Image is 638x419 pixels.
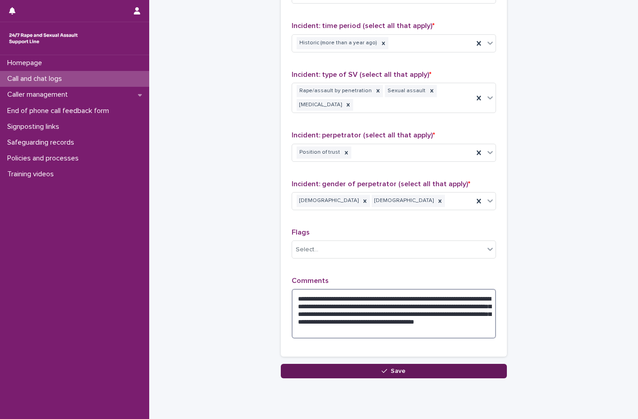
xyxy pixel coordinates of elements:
span: Comments [292,277,329,284]
div: [MEDICAL_DATA] [297,99,343,111]
p: Caller management [4,90,75,99]
div: Select... [296,245,318,254]
p: Safeguarding records [4,138,81,147]
p: Policies and processes [4,154,86,163]
p: Signposting links [4,122,66,131]
span: Incident: type of SV (select all that apply) [292,71,431,78]
p: Training videos [4,170,61,179]
span: Incident: perpetrator (select all that apply) [292,132,435,139]
p: Call and chat logs [4,75,69,83]
div: Historic (more than a year ago) [297,37,378,49]
div: Position of trust [297,146,341,159]
button: Save [281,364,507,378]
span: Flags [292,229,310,236]
div: [DEMOGRAPHIC_DATA] [372,195,435,207]
span: Incident: gender of perpetrator (select all that apply) [292,180,470,188]
div: [DEMOGRAPHIC_DATA] [297,195,360,207]
div: Sexual assault [385,85,427,97]
p: Homepage [4,59,49,67]
span: Incident: time period (select all that apply) [292,22,435,29]
p: End of phone call feedback form [4,107,116,115]
img: rhQMoQhaT3yELyF149Cw [7,29,80,47]
div: Rape/assault by penetration [297,85,373,97]
span: Save [391,368,406,374]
